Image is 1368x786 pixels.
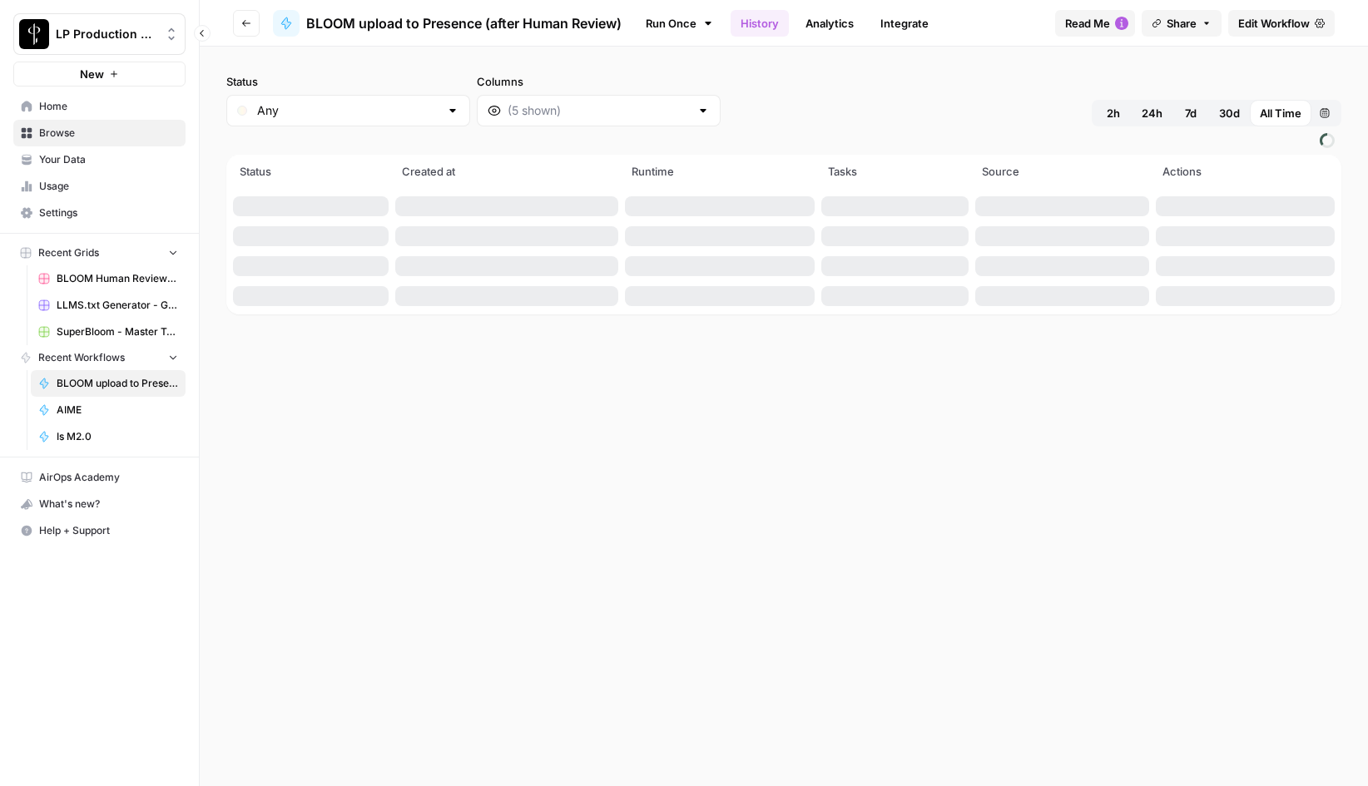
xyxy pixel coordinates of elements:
button: 2h [1095,100,1132,126]
button: Workspace: LP Production Workloads [13,13,186,55]
span: Home [39,99,178,114]
span: Settings [39,205,178,220]
span: BLOOM Human Review (ver2) [57,271,178,286]
button: Recent Grids [13,240,186,265]
span: 7d [1185,105,1197,121]
a: History [731,10,789,37]
button: Recent Workflows [13,345,186,370]
a: BLOOM upload to Presence (after Human Review) [31,370,186,397]
th: Status [230,155,392,191]
span: New [80,66,104,82]
a: Settings [13,200,186,226]
a: Usage [13,173,186,200]
a: SuperBloom - Master Topic List [31,319,186,345]
span: 2h [1107,105,1120,121]
a: Analytics [796,10,864,37]
a: Home [13,93,186,120]
label: Columns [477,73,721,90]
span: Read Me [1065,15,1110,32]
a: LLMS.txt Generator - Grid [31,292,186,319]
a: AIME [31,397,186,423]
span: Your Data [39,152,178,167]
button: New [13,62,186,87]
th: Tasks [818,155,972,191]
input: Any [257,102,439,119]
a: Your Data [13,146,186,173]
th: Runtime [622,155,818,191]
span: Browse [39,126,178,141]
a: Run Once [635,9,724,37]
a: BLOOM upload to Presence (after Human Review) [273,10,622,37]
span: SuperBloom - Master Topic List [57,324,178,339]
a: Integrate [870,10,939,37]
input: (5 shown) [508,102,690,119]
span: Edit Workflow [1238,15,1310,32]
a: Edit Workflow [1228,10,1335,37]
a: Browse [13,120,186,146]
span: Usage [39,179,178,194]
span: 30d [1219,105,1240,121]
span: Is M2.0 [57,429,178,444]
button: 30d [1209,100,1250,126]
button: 24h [1132,100,1172,126]
span: AIME [57,403,178,418]
span: AirOps Academy [39,470,178,485]
span: Help + Support [39,523,178,538]
label: Status [226,73,470,90]
span: BLOOM upload to Presence (after Human Review) [306,13,622,33]
span: Recent Grids [38,245,99,260]
button: Help + Support [13,517,186,544]
th: Actions [1152,155,1338,191]
span: Recent Workflows [38,350,125,365]
button: What's new? [13,491,186,517]
th: Source [972,155,1152,191]
span: All Time [1260,105,1301,121]
div: What's new? [14,492,185,517]
a: AirOps Academy [13,464,186,491]
span: LLMS.txt Generator - Grid [57,298,178,313]
span: 24h [1142,105,1162,121]
span: Share [1167,15,1197,32]
img: LP Production Workloads Logo [19,19,49,49]
a: Is M2.0 [31,423,186,450]
span: LP Production Workloads [56,26,156,42]
button: 7d [1172,100,1209,126]
th: Created at [392,155,622,191]
a: BLOOM Human Review (ver2) [31,265,186,292]
button: Share [1142,10,1222,37]
span: BLOOM upload to Presence (after Human Review) [57,376,178,391]
button: Read Me [1055,10,1135,37]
